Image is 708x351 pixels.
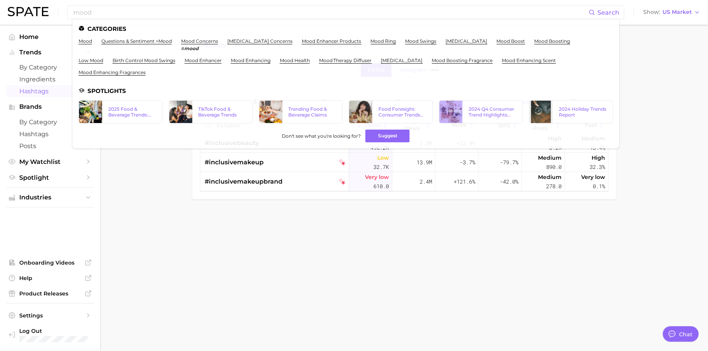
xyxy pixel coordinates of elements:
[374,182,389,191] span: 610.0
[302,38,362,44] a: mood enhancer products
[6,73,94,85] a: Ingredients
[405,38,437,44] a: mood swings
[365,172,389,182] span: Very low
[200,153,608,172] button: #inclusivemakeuptiktok falling starLow32.7k13.9m-3.7%-79.7%Medium890.0High32.3%
[19,49,81,56] span: Trends
[19,88,81,95] span: Hashtags
[547,182,562,191] span: 278.0
[19,275,81,282] span: Help
[181,38,218,44] a: mood concerns
[339,159,346,166] img: tiktok falling star
[113,57,175,63] a: birth control mood swings
[19,174,81,181] span: Spotlight
[227,38,293,44] a: [MEDICAL_DATA] concerns
[289,106,336,118] div: Trending Food & Beverage Claims
[439,100,523,123] a: 2024 Q4 Consumer Trend Highlights (TikTok)
[205,177,283,186] span: #inclusivemakeupbrand
[79,57,103,63] a: low mood
[19,130,81,138] span: Hashtags
[6,272,94,284] a: Help
[205,158,264,167] span: #inclusivemakeup
[592,153,605,162] span: High
[72,6,589,19] input: Search here for a brand, industry, or ingredient
[535,38,570,44] a: mood boosting
[446,38,488,44] a: [MEDICAL_DATA]
[6,257,94,268] a: Onboarding Videos
[6,310,94,321] a: Settings
[8,7,49,16] img: SPATE
[185,57,222,63] a: mood enhancer
[497,38,525,44] a: mood boost
[460,158,476,167] span: -3.7%
[378,153,389,162] span: Low
[319,57,372,63] a: mood therapy diffuser
[641,7,702,17] button: ShowUS Market
[593,182,605,191] span: 0.1%
[19,327,88,334] span: Log Out
[500,177,519,186] span: -42.0%
[374,162,389,172] span: 32.7k
[547,162,562,172] span: 890.0
[231,57,271,63] a: mood enhancing
[582,172,605,182] span: Very low
[19,76,81,83] span: Ingredients
[502,57,556,63] a: mood enhancing scent
[432,57,493,63] a: mood boosting fragrance
[6,325,94,345] a: Log out. Currently logged in with e-mail jenny.zeng@spate.nyc.
[349,100,433,123] a: Food Foresight: Consumer Trends for 2024
[282,133,361,139] span: Don't see what you're looking for?
[19,194,81,201] span: Industries
[643,10,660,14] span: Show
[198,106,246,118] div: TikTok Food & Beverage Trends
[663,10,692,14] span: US Market
[559,106,607,118] div: 2024 Holiday Trends Report
[184,46,198,51] em: mood
[280,57,310,63] a: mood health
[538,172,562,182] span: Medium
[590,162,605,172] span: 32.3%
[371,38,396,44] a: mood ring
[79,88,613,94] li: Spotlights
[108,106,156,118] div: 2025 Food & Beverage Trends: The Biggest Trends According to TikTok & Google Search
[79,100,163,123] a: 2025 Food & Beverage Trends: The Biggest Trends According to TikTok & Google Search
[19,118,81,126] span: by Category
[19,142,81,150] span: Posts
[6,192,94,203] button: Industries
[79,25,613,32] li: Categories
[181,46,184,51] span: #
[19,103,81,110] span: Brands
[169,100,253,123] a: TikTok Food & Beverage Trends
[6,61,94,73] a: by Category
[597,9,619,16] span: Search
[19,312,81,319] span: Settings
[6,128,94,140] a: Hashtags
[6,156,94,168] a: My Watchlist
[6,31,94,43] a: Home
[420,177,432,186] span: 2.4m
[259,100,343,123] a: Trending Food & Beverage Claims
[538,153,562,162] span: Medium
[469,106,516,118] div: 2024 Q4 Consumer Trend Highlights (TikTok)
[79,38,92,44] a: mood
[6,116,94,128] a: by Category
[417,158,432,167] span: 13.9m
[339,178,346,185] img: tiktok falling star
[381,57,423,63] a: [MEDICAL_DATA]
[19,259,81,266] span: Onboarding Videos
[19,33,81,40] span: Home
[200,172,608,191] button: #inclusivemakeupbrandtiktok falling starVery low610.02.4m+121.6%-42.0%Medium278.0Very low0.1%
[500,158,519,167] span: -79.7%
[6,85,94,97] a: Hashtags
[79,69,146,75] a: mood enhancing fragrances
[101,38,172,44] a: questions & sentiment >mood
[19,290,81,297] span: Product Releases
[19,64,81,71] span: by Category
[454,177,476,186] span: +121.6%
[378,106,426,118] div: Food Foresight: Consumer Trends for 2024
[365,130,410,142] button: Suggest
[19,158,81,165] span: My Watchlist
[529,100,613,123] a: 2024 Holiday Trends Report
[6,172,94,184] a: Spotlight
[6,47,94,58] button: Trends
[6,101,94,113] button: Brands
